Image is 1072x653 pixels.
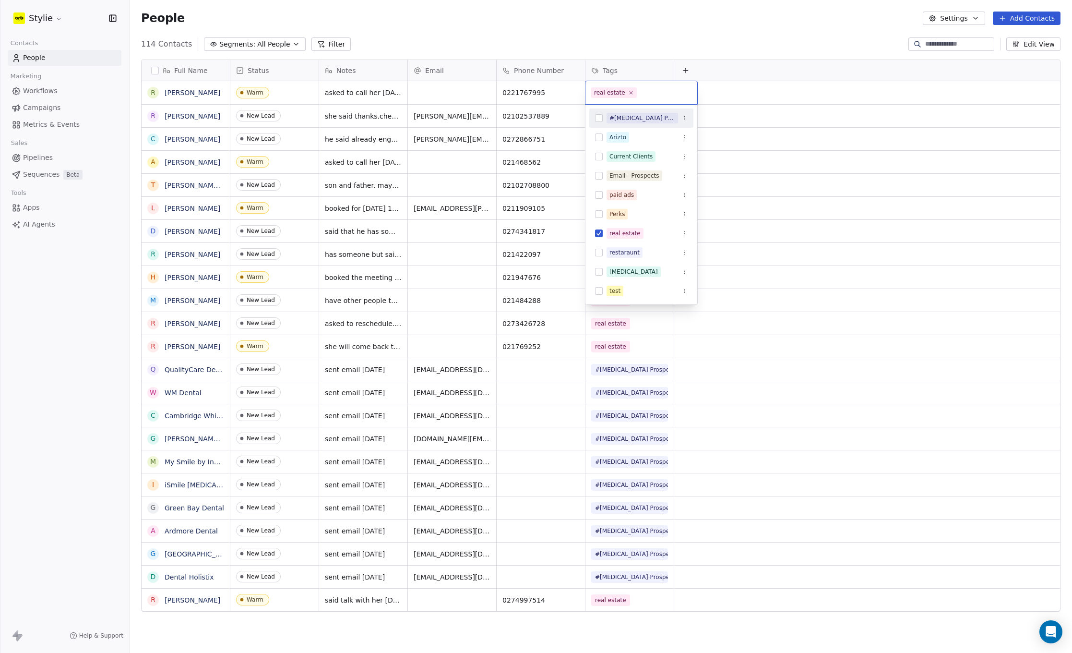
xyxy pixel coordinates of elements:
[609,171,659,180] div: Email - Prospects
[594,88,625,97] div: real estate
[589,109,693,301] div: Suggestions
[609,210,625,218] div: Perks
[609,229,641,238] div: real estate
[609,248,640,257] div: restaraunt
[609,191,634,199] div: paid ads
[609,287,620,295] div: test
[609,152,653,161] div: Current Clients
[609,267,658,276] div: [MEDICAL_DATA]
[609,114,675,122] div: #[MEDICAL_DATA] Prospects
[609,133,626,142] div: Arizto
